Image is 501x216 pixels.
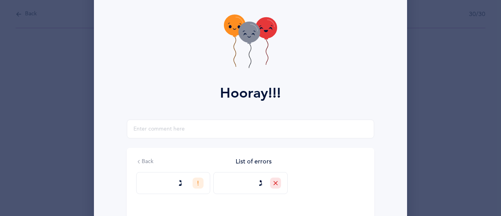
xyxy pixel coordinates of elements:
[220,83,281,104] div: Hooray!!!
[179,177,185,190] div: נ
[259,177,262,190] div: ג
[236,157,272,166] div: List of errors
[136,158,153,166] button: Back
[127,120,374,138] input: Enter comment here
